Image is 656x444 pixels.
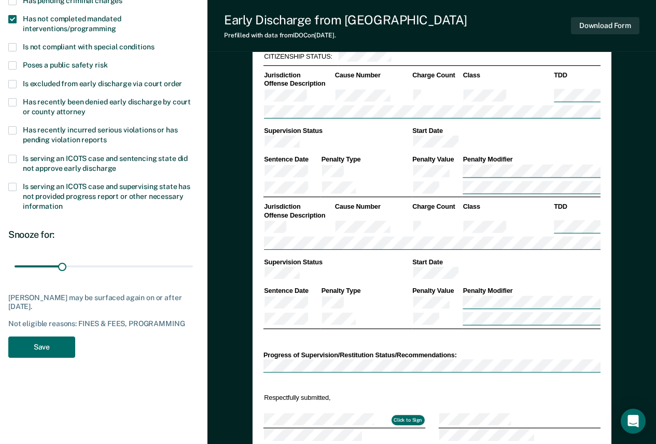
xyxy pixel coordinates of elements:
div: Open Intercom Messenger [621,409,646,434]
div: Not eligible reasons: FINES & FEES, PROGRAMMING [8,319,199,328]
th: Jurisdiction [263,203,334,211]
th: Offense Description [263,79,334,88]
div: [PERSON_NAME] may be surfaced again on or after [DATE]. [8,293,199,311]
div: Early Discharge from [GEOGRAPHIC_DATA] [224,12,467,28]
th: Penalty Type [320,287,412,295]
th: Sentence Date [263,155,320,164]
span: Has recently been denied early discharge by court or county attorney [23,98,191,116]
th: Supervision Status [263,258,411,266]
th: Start Date [411,258,600,266]
button: Download Form [571,17,639,34]
td: Respectfully submitted, [263,393,425,402]
span: Has recently incurred serious violations or has pending violation reports [23,126,177,144]
th: Penalty Value [411,155,462,164]
th: Charge Count [411,71,462,80]
th: Penalty Value [411,287,462,295]
th: Cause Number [334,71,411,80]
button: Save [8,337,75,358]
th: TDD [553,203,600,211]
th: Penalty Modifier [462,155,601,164]
th: Start Date [411,126,600,135]
th: Cause Number [334,203,411,211]
span: Has not completed mandated interventions/programming [23,15,121,33]
th: Penalty Type [320,155,412,164]
div: Progress of Supervision/Restitution Status/Recommendations: [263,351,600,359]
div: Snooze for: [8,229,199,240]
th: Charge Count [411,203,462,211]
span: Is serving an ICOTS case and supervising state has not provided progress report or other necessar... [23,182,190,210]
th: TDD [553,71,600,80]
th: Offense Description [263,211,334,220]
span: Is serving an ICOTS case and sentencing state did not approve early discharge [23,154,188,172]
th: Sentence Date [263,287,320,295]
th: Class [462,203,553,211]
button: Click to Sign [391,415,424,425]
span: Is not compliant with special conditions [23,43,154,51]
th: Jurisdiction [263,71,334,80]
th: Supervision Status [263,126,411,135]
td: CITIZENSHIP STATUS: [263,49,337,64]
span: Poses a public safety risk [23,61,107,69]
th: Class [462,71,553,80]
span: Is excluded from early discharge via court order [23,79,182,88]
th: Penalty Modifier [462,287,601,295]
div: Prefilled with data from IDOC on [DATE] . [224,32,467,39]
